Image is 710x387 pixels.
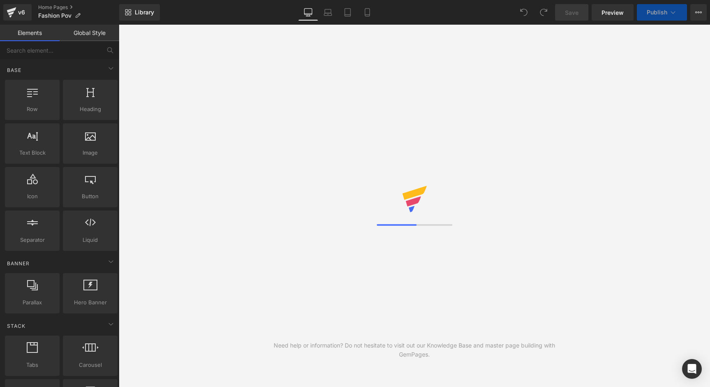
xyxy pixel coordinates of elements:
div: v6 [16,7,27,18]
span: Save [565,8,579,17]
span: Separator [7,236,57,244]
button: Publish [637,4,687,21]
span: Publish [647,9,667,16]
span: Liquid [65,236,115,244]
span: Fashion Pov [38,12,71,19]
a: Home Pages [38,4,119,11]
span: Heading [65,105,115,114]
span: Image [65,148,115,157]
button: More [690,4,707,21]
button: Undo [516,4,532,21]
a: Preview [592,4,634,21]
span: Preview [602,8,624,17]
div: Need help or information? Do not hesitate to visit out our Knowledge Base and master page buildin... [267,341,562,359]
a: Desktop [298,4,318,21]
a: Laptop [318,4,338,21]
span: Stack [6,322,26,330]
span: Button [65,192,115,201]
a: Tablet [338,4,357,21]
span: Hero Banner [65,298,115,307]
span: Row [7,105,57,114]
span: Icon [7,192,57,201]
span: Carousel [65,361,115,369]
span: Parallax [7,298,57,307]
span: Banner [6,260,30,267]
a: v6 [3,4,32,21]
button: Redo [535,4,552,21]
span: Base [6,66,22,74]
a: New Library [119,4,160,21]
span: Library [135,9,154,16]
div: Open Intercom Messenger [682,359,702,379]
a: Global Style [60,25,119,41]
a: Mobile [357,4,377,21]
span: Tabs [7,361,57,369]
span: Text Block [7,148,57,157]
